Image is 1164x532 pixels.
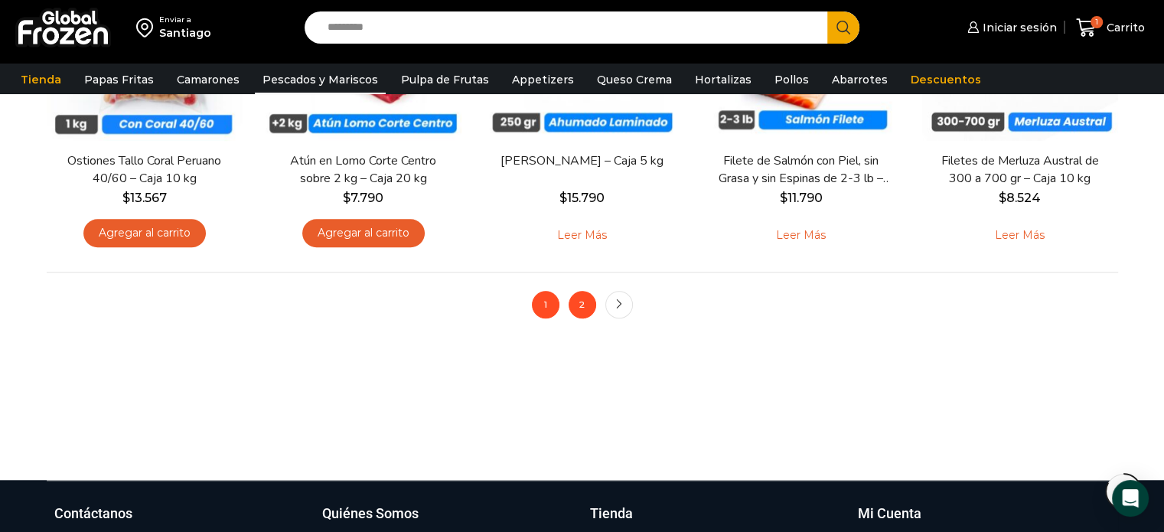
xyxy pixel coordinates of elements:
[858,504,921,524] h3: Mi Cuenta
[1103,20,1145,35] span: Carrito
[931,152,1107,188] a: Filetes de Merluza Austral de 300 a 700 gr – Caja 10 kg
[136,15,159,41] img: address-field-icon.svg
[589,65,680,94] a: Queso Crema
[122,191,130,205] span: $
[752,219,849,251] a: Leé más sobre “Filete de Salmón con Piel, sin Grasa y sin Espinas de 2-3 lb - Premium - Caja 10 kg”
[275,152,451,188] a: Atún en Lomo Corte Centro sobre 2 kg – Caja 20 kg
[393,65,497,94] a: Pulpa de Frutas
[767,65,817,94] a: Pollos
[302,219,425,247] a: Agregar al carrito: “Atún en Lomo Corte Centro sobre 2 kg - Caja 20 kg”
[255,65,386,94] a: Pescados y Mariscos
[590,504,633,524] h3: Tienda
[159,15,211,25] div: Enviar a
[13,65,69,94] a: Tienda
[971,219,1068,251] a: Leé más sobre “Filetes de Merluza Austral de 300 a 700 gr - Caja 10 kg”
[712,152,888,188] a: Filete de Salmón con Piel, sin Grasa y sin Espinas de 2-3 lb – Premium – Caja 10 kg
[780,191,787,205] span: $
[54,504,132,524] h3: Contáctanos
[322,504,419,524] h3: Quiénes Somos
[532,291,559,318] span: 1
[979,20,1057,35] span: Iniciar sesión
[169,65,247,94] a: Camarones
[159,25,211,41] div: Santiago
[824,65,895,94] a: Abarrotes
[77,65,161,94] a: Papas Fritas
[999,191,1006,205] span: $
[559,191,605,205] bdi: 15.790
[780,191,823,205] bdi: 11.790
[56,152,232,188] a: Ostiones Tallo Coral Peruano 40/60 – Caja 10 kg
[687,65,759,94] a: Hortalizas
[1072,10,1149,46] a: 1 Carrito
[504,65,582,94] a: Appetizers
[83,219,206,247] a: Agregar al carrito: “Ostiones Tallo Coral Peruano 40/60 - Caja 10 kg”
[343,191,383,205] bdi: 7.790
[533,219,631,251] a: Leé más sobre “Salmón Ahumado Laminado - Caja 5 kg”
[122,191,167,205] bdi: 13.567
[1091,16,1103,28] span: 1
[343,191,351,205] span: $
[1112,480,1149,517] div: Open Intercom Messenger
[999,191,1041,205] bdi: 8.524
[827,11,859,44] button: Search button
[569,291,596,318] a: 2
[963,12,1057,43] a: Iniciar sesión
[494,152,670,170] a: [PERSON_NAME] – Caja 5 kg
[903,65,989,94] a: Descuentos
[559,191,567,205] span: $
